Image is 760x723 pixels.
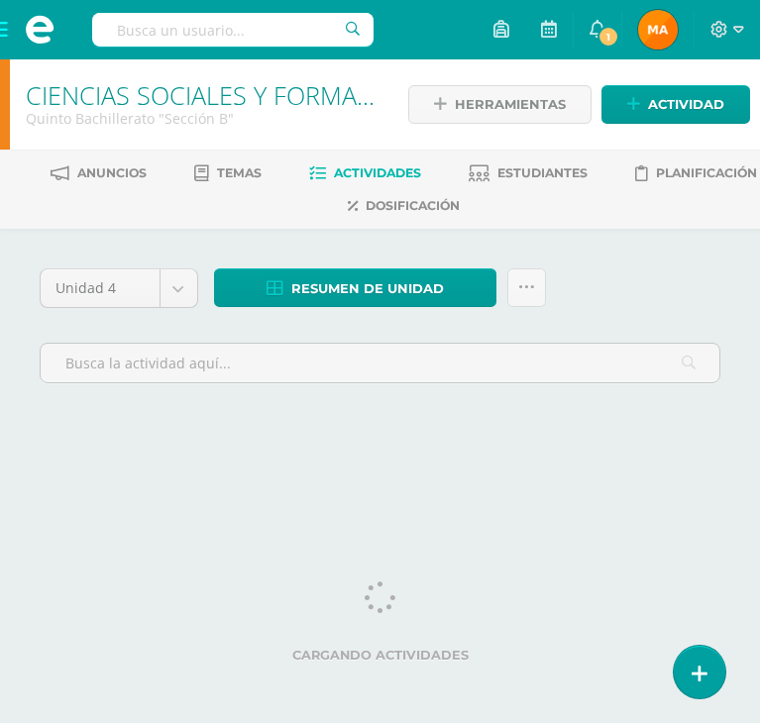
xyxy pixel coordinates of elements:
[55,269,145,307] span: Unidad 4
[214,268,497,307] a: Resumen de unidad
[348,190,460,222] a: Dosificación
[455,86,566,123] span: Herramientas
[194,157,262,189] a: Temas
[597,26,619,48] span: 1
[648,86,724,123] span: Actividad
[334,165,421,180] span: Actividades
[656,165,757,180] span: Planificación
[26,109,382,128] div: Quinto Bachillerato 'Sección B'
[408,85,592,124] a: Herramientas
[40,648,720,663] label: Cargando actividades
[77,165,147,180] span: Anuncios
[635,157,757,189] a: Planificación
[638,10,678,50] img: 5d98c8432932463505bd6846e15a9a15.png
[601,85,750,124] a: Actividad
[497,165,588,180] span: Estudiantes
[41,269,197,307] a: Unidad 4
[26,81,382,109] h1: CIENCIAS SOCIALES Y FORMACIÓN CIUDADANA 5
[309,157,421,189] a: Actividades
[366,198,460,213] span: Dosificación
[469,157,588,189] a: Estudiantes
[41,344,719,382] input: Busca la actividad aquí...
[217,165,262,180] span: Temas
[26,78,581,112] a: CIENCIAS SOCIALES Y FORMACIÓN CIUDADANA 5
[51,157,147,189] a: Anuncios
[291,270,444,307] span: Resumen de unidad
[92,13,374,47] input: Busca un usuario...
